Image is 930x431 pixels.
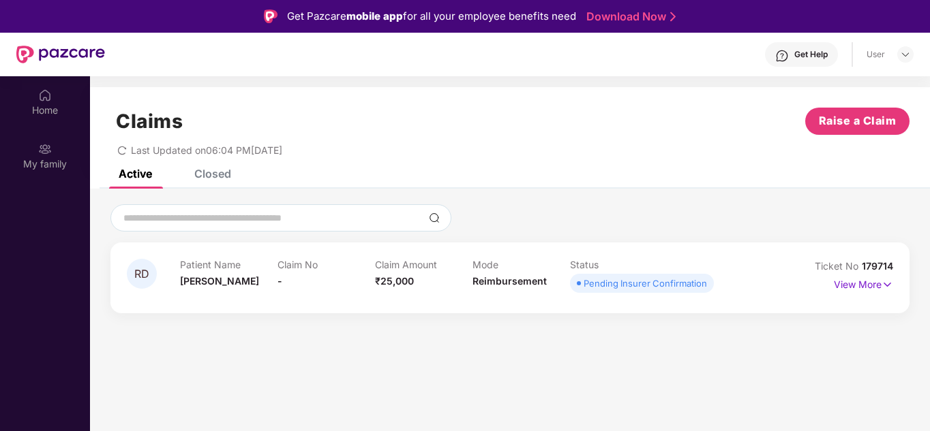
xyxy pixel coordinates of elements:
img: svg+xml;base64,PHN2ZyBpZD0iU2VhcmNoLTMyeDMyIiB4bWxucz0iaHR0cDovL3d3dy53My5vcmcvMjAwMC9zdmciIHdpZH... [429,212,440,223]
div: User [867,49,885,60]
img: Stroke [670,10,676,24]
div: Pending Insurer Confirmation [584,276,707,290]
img: New Pazcare Logo [16,46,105,63]
h1: Claims [116,110,183,133]
span: Ticket No [815,260,862,272]
div: Active [119,167,152,180]
p: Status [570,259,667,270]
p: View More [834,274,893,292]
p: Patient Name [180,259,277,270]
button: Raise a Claim [805,108,910,135]
span: Reimbursement [472,275,547,287]
img: svg+xml;base64,PHN2ZyBpZD0iRHJvcGRvd24tMzJ4MzIiIHhtbG5zPSJodHRwOi8vd3d3LnczLm9yZy8yMDAwL3N2ZyIgd2... [900,49,911,60]
span: Raise a Claim [819,112,897,129]
img: svg+xml;base64,PHN2ZyB4bWxucz0iaHR0cDovL3d3dy53My5vcmcvMjAwMC9zdmciIHdpZHRoPSIxNyIgaGVpZ2h0PSIxNy... [882,277,893,292]
span: redo [117,144,127,156]
img: svg+xml;base64,PHN2ZyBpZD0iSG9tZSIgeG1sbnM9Imh0dHA6Ly93d3cudzMub3JnLzIwMDAvc3ZnIiB3aWR0aD0iMjAiIG... [38,89,52,102]
span: [PERSON_NAME] [180,275,259,287]
img: svg+xml;base64,PHN2ZyBpZD0iSGVscC0zMngzMiIgeG1sbnM9Imh0dHA6Ly93d3cudzMub3JnLzIwMDAvc3ZnIiB3aWR0aD... [775,49,789,63]
span: Last Updated on 06:04 PM[DATE] [131,144,282,156]
p: Mode [472,259,570,270]
a: Download Now [586,10,672,24]
img: svg+xml;base64,PHN2ZyB3aWR0aD0iMjAiIGhlaWdodD0iMjAiIHZpZXdCb3g9IjAgMCAyMCAyMCIgZmlsbD0ibm9uZSIgeG... [38,142,52,156]
div: Get Help [794,49,828,60]
span: RD [134,268,149,280]
strong: mobile app [346,10,403,22]
p: Claim Amount [375,259,472,270]
span: ₹25,000 [375,275,414,287]
span: 179714 [862,260,893,272]
span: - [277,275,282,287]
p: Claim No [277,259,375,270]
div: Get Pazcare for all your employee benefits need [287,8,576,25]
img: Logo [264,10,277,23]
div: Closed [194,167,231,180]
